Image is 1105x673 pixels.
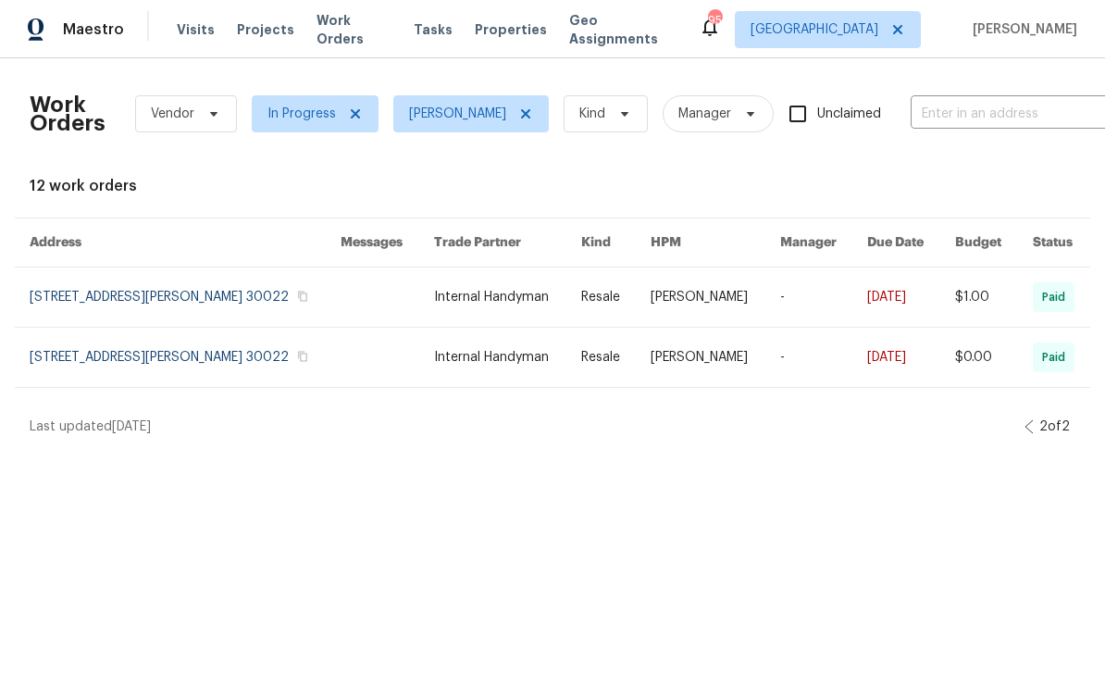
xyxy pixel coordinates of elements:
[267,105,336,123] span: In Progress
[1018,218,1090,268] th: Status
[751,20,878,39] span: [GEOGRAPHIC_DATA]
[765,218,853,268] th: Manager
[475,20,547,39] span: Properties
[414,23,453,36] span: Tasks
[569,11,677,48] span: Geo Assignments
[1039,418,1070,436] div: 2 of 2
[579,105,605,123] span: Kind
[112,420,151,433] span: [DATE]
[317,11,391,48] span: Work Orders
[765,268,853,328] td: -
[636,218,765,268] th: HPM
[636,328,765,388] td: [PERSON_NAME]
[566,328,636,388] td: Resale
[15,218,326,268] th: Address
[678,105,731,123] span: Manager
[852,218,940,268] th: Due Date
[965,20,1077,39] span: [PERSON_NAME]
[63,20,124,39] span: Maestro
[636,268,765,328] td: [PERSON_NAME]
[765,328,853,388] td: -
[237,20,294,39] span: Projects
[817,105,881,124] span: Unclaimed
[940,218,1018,268] th: Budget
[911,100,1096,129] input: Enter in an address
[419,328,566,388] td: Internal Handyman
[419,268,566,328] td: Internal Handyman
[409,105,506,123] span: [PERSON_NAME]
[566,268,636,328] td: Resale
[177,20,215,39] span: Visits
[294,348,311,365] button: Copy Address
[566,218,636,268] th: Kind
[294,288,311,305] button: Copy Address
[30,418,1024,436] div: Last updated
[326,218,419,268] th: Messages
[708,11,721,30] div: 95
[30,95,106,132] h2: Work Orders
[30,177,1075,195] div: 12 work orders
[419,218,566,268] th: Trade Partner
[151,105,194,123] span: Vendor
